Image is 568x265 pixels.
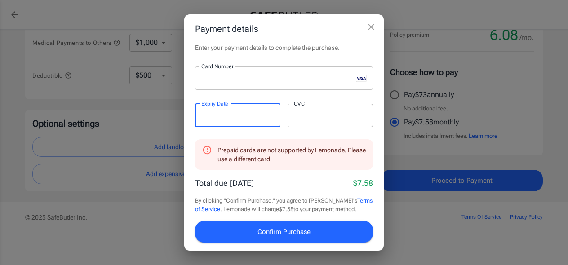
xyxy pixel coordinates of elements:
[195,221,373,243] button: Confirm Purchase
[362,18,380,36] button: close
[257,226,311,238] span: Confirm Purchase
[201,74,352,83] iframe: Secure card number input frame
[353,177,373,189] p: $7.58
[201,111,274,119] iframe: Secure expiration date input frame
[294,100,305,107] label: CVC
[217,142,366,167] div: Prepaid cards are not supported by Lemonade. Please use a different card.
[195,196,373,214] p: By clicking "Confirm Purchase," you agree to [PERSON_NAME]'s . Lemonade will charge $7.58 to your...
[294,111,367,119] iframe: Secure CVC input frame
[356,75,367,82] svg: visa
[201,62,233,70] label: Card Number
[195,43,373,52] p: Enter your payment details to complete the purchase.
[195,177,254,189] p: Total due [DATE]
[201,100,228,107] label: Expiry Date
[184,14,384,43] h2: Payment details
